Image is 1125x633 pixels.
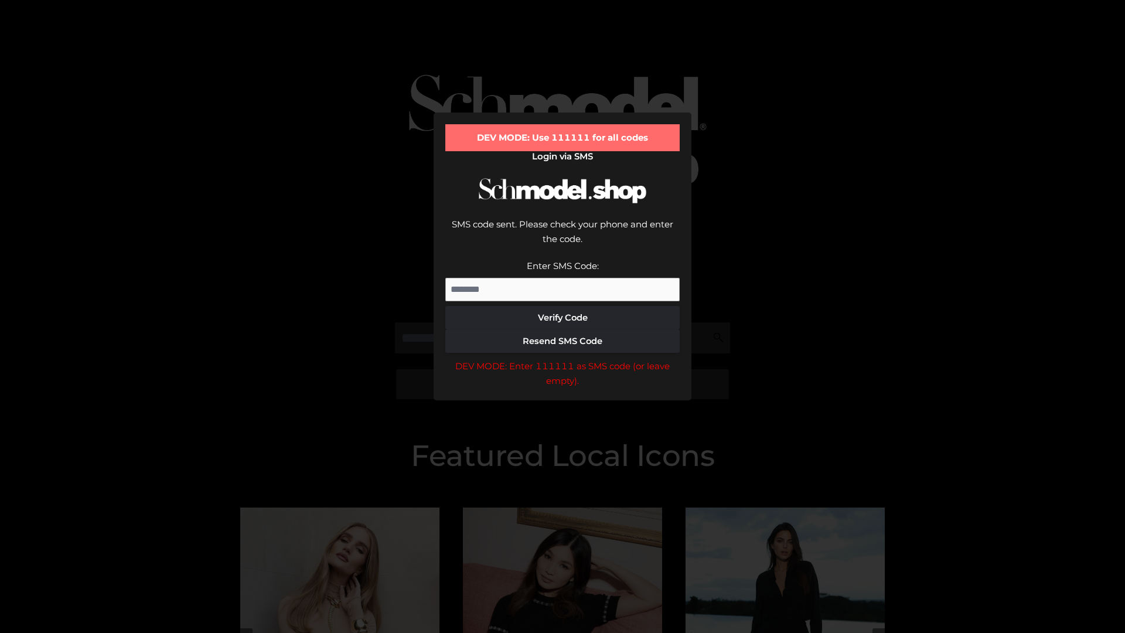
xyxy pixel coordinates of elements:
[445,217,680,258] div: SMS code sent. Please check your phone and enter the code.
[445,329,680,353] button: Resend SMS Code
[527,260,599,271] label: Enter SMS Code:
[445,306,680,329] button: Verify Code
[445,151,680,162] h2: Login via SMS
[445,359,680,389] div: DEV MODE: Enter 111111 as SMS code (or leave empty).
[445,124,680,151] div: DEV MODE: Use 111111 for all codes
[475,168,650,214] img: Schmodel Logo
